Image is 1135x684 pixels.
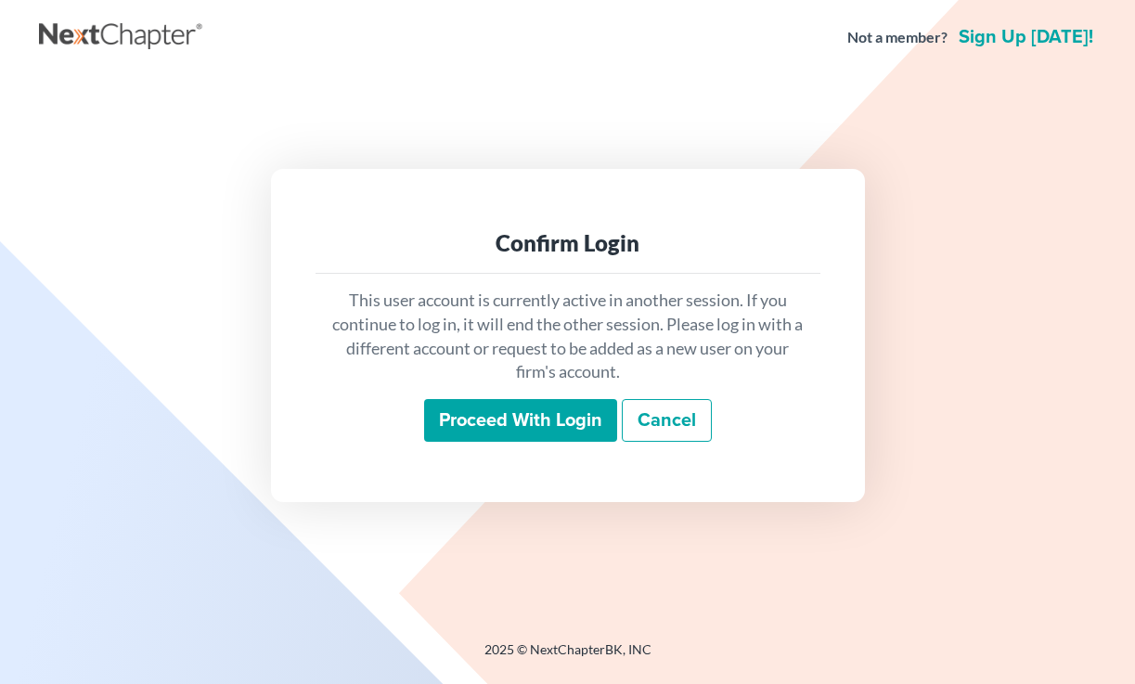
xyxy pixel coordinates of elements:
a: Sign up [DATE]! [955,28,1097,46]
input: Proceed with login [424,399,617,442]
div: 2025 © NextChapterBK, INC [39,640,1097,674]
a: Cancel [622,399,712,442]
p: This user account is currently active in another session. If you continue to log in, it will end ... [330,289,806,384]
div: Confirm Login [330,228,806,258]
strong: Not a member? [847,27,948,48]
